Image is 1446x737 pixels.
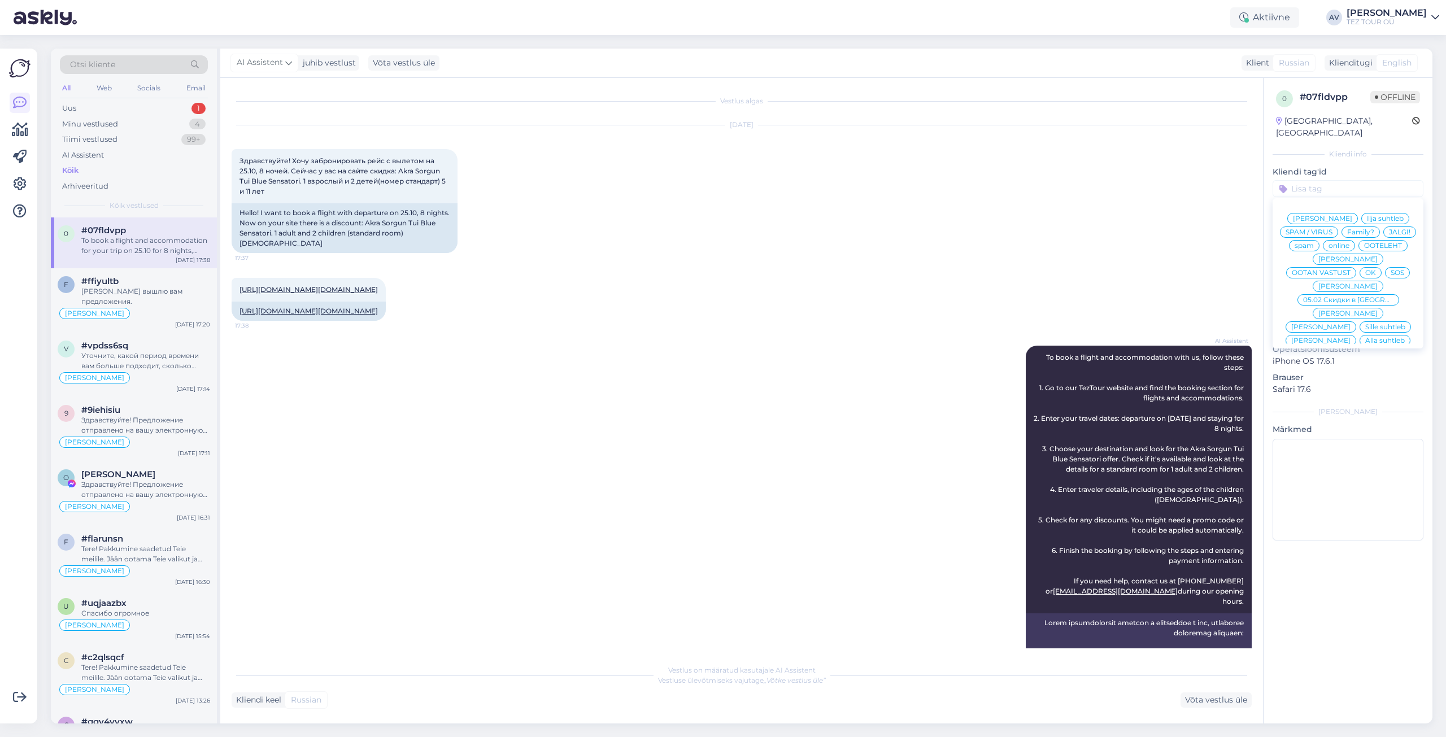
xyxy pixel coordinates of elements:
div: Kliendi info [1273,149,1423,159]
span: u [63,602,69,610]
span: O [63,473,69,482]
span: Olesja Juhno [81,469,155,479]
div: Võta vestlus üle [368,55,439,71]
span: [PERSON_NAME] [65,568,124,574]
span: f [64,538,68,546]
span: 0 [64,229,68,238]
div: Kõik [62,165,79,176]
div: [DATE] 15:54 [175,632,210,640]
div: [DATE] 13:26 [176,696,210,705]
span: JÄLGI! [1389,229,1410,236]
span: 17:38 [235,321,277,330]
div: [DATE] 17:11 [178,449,210,457]
a: [URL][DOMAIN_NAME][DOMAIN_NAME] [239,285,378,294]
span: [PERSON_NAME] [65,310,124,317]
div: Vestlus algas [232,96,1252,106]
span: OOTELEHT [1364,242,1402,249]
p: Kliendi tag'id [1273,166,1423,178]
span: SOS [1391,269,1404,276]
div: [DATE] 16:30 [175,578,210,586]
div: AI Assistent [62,150,104,161]
div: Hello! I want to book a flight with departure on 25.10, 8 nights. Now on your site there is a dis... [232,203,458,253]
span: 9 [64,409,68,417]
div: # 07fldvpp [1300,90,1370,104]
span: OOTAN VASTUST [1292,269,1351,276]
div: [DATE] 17:38 [176,256,210,264]
span: Alla suhtleb [1365,337,1405,344]
span: [PERSON_NAME] [65,439,124,446]
span: online [1329,242,1349,249]
img: Askly Logo [9,58,31,79]
div: TEZ TOUR OÜ [1347,18,1427,27]
span: #c2qlsqcf [81,652,124,662]
div: Klient [1242,57,1269,69]
span: #flarunsn [81,534,123,544]
div: Спасибо огромное [81,608,210,618]
span: Sille suhtleb [1365,324,1405,330]
span: Vestlus on määratud kasutajale AI Assistent [668,666,816,674]
span: v [64,344,68,353]
div: [DATE] 16:31 [177,513,210,522]
span: AI Assistent [237,56,283,69]
span: #vpdss6sq [81,341,128,351]
div: [DATE] [232,120,1252,130]
div: [PERSON_NAME] [1273,407,1423,417]
span: [PERSON_NAME] [1318,256,1378,263]
div: [DATE] 17:20 [175,320,210,329]
div: Уточните, какой период времени вам больше подходит, сколько пассажиров приедет (если вы путешеств... [81,351,210,371]
div: juhib vestlust [298,57,356,69]
span: Otsi kliente [70,59,115,71]
div: To book a flight and accommodation for your trip on 25.10 for 8 nights, follow these steps: 1. Go... [81,236,210,256]
div: Web [94,81,114,95]
div: All [60,81,73,95]
div: Kliendi keel [232,694,281,706]
p: Märkmed [1273,424,1423,435]
a: [EMAIL_ADDRESS][DOMAIN_NAME] [1053,587,1178,595]
div: Aktiivne [1230,7,1299,28]
span: #ggy4vvxw [81,717,133,727]
p: Operatsioonisüsteem [1273,343,1423,355]
span: Russian [291,694,321,706]
i: „Võtke vestlus üle” [764,676,826,684]
input: Lisa tag [1273,180,1423,197]
span: Offline [1370,91,1420,103]
div: 99+ [181,134,206,145]
span: spam [1295,242,1314,249]
div: Arhiveeritud [62,181,108,192]
span: Russian [1279,57,1309,69]
span: [PERSON_NAME] [65,503,124,510]
span: Здравствуйте! Хочу забронировать рейс с вылетом на 25.10, 8 ночей. Сейчас у вас на сайте скидка: ... [239,156,447,195]
span: [PERSON_NAME] [1318,310,1378,317]
span: [PERSON_NAME] [1291,324,1351,330]
span: #uqjaazbx [81,598,127,608]
div: AV [1326,10,1342,25]
a: [PERSON_NAME]TEZ TOUR OÜ [1347,8,1439,27]
p: Brauser [1273,372,1423,383]
span: To book a flight and accommodation with us, follow these steps: 1. Go to our TezTour website and ... [1034,353,1245,605]
div: Email [184,81,208,95]
div: [DATE] 17:14 [176,385,210,393]
span: 05.02 Скидки в [GEOGRAPHIC_DATA] [1303,296,1393,303]
span: #9iehisiu [81,405,120,415]
div: Uus [62,103,76,114]
span: 0 [1282,94,1287,103]
span: OK [1365,269,1376,276]
span: SPAM / VIRUS [1286,229,1332,236]
div: Здравствуйте! Предложение отправлено на вашу электронную почту. Я жду вашего выбора и деталей ваш... [81,479,210,500]
span: Family? [1347,229,1374,236]
div: Minu vestlused [62,119,118,130]
a: [URL][DOMAIN_NAME][DOMAIN_NAME] [239,307,378,315]
div: Klienditugi [1325,57,1373,69]
span: [PERSON_NAME] [1291,337,1351,344]
div: Здравствуйте! Предложение отправлено на вашу электронную почту. Я жду вашего выбора и деталей ваш... [81,415,210,435]
p: iPhone OS 17.6.1 [1273,355,1423,367]
div: Tiimi vestlused [62,134,117,145]
span: g [64,721,69,729]
span: [PERSON_NAME] [65,374,124,381]
p: Safari 17.6 [1273,383,1423,395]
span: [PERSON_NAME] [1318,283,1378,290]
span: [PERSON_NAME] [65,686,124,693]
span: #ffiyultb [81,276,119,286]
div: [PERSON_NAME] [1347,8,1427,18]
span: #07fldvpp [81,225,126,236]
